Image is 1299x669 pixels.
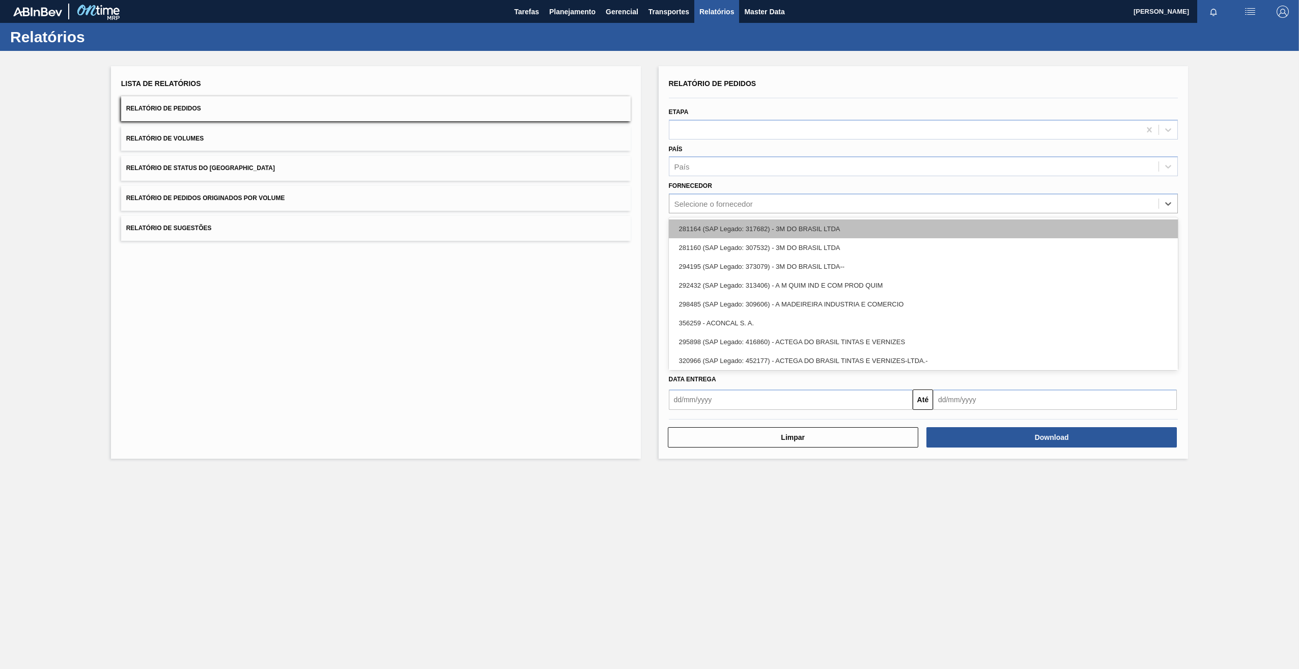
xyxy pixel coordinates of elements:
[1277,6,1289,18] img: Logout
[126,135,204,142] span: Relatório de Volumes
[669,238,1178,257] div: 281160 (SAP Legado: 307532) - 3M DO BRASIL LTDA
[913,389,933,410] button: Até
[606,6,638,18] span: Gerencial
[669,389,913,410] input: dd/mm/yyyy
[674,200,753,208] div: Selecione o fornecedor
[699,6,734,18] span: Relatórios
[669,295,1178,314] div: 298485 (SAP Legado: 309606) - A MADEIREIRA INDUSTRIA E COMERCIO
[126,225,212,232] span: Relatório de Sugestões
[121,96,631,121] button: Relatório de Pedidos
[669,79,756,88] span: Relatório de Pedidos
[13,7,62,16] img: TNhmsLtSVTkK8tSr43FrP2fwEKptu5GPRR3wAAAABJRU5ErkJggg==
[1244,6,1256,18] img: userActions
[669,351,1178,370] div: 320966 (SAP Legado: 452177) - ACTEGA DO BRASIL TINTAS E VERNIZES-LTDA.-
[674,162,690,171] div: País
[648,6,689,18] span: Transportes
[669,376,716,383] span: Data entrega
[668,427,918,448] button: Limpar
[121,216,631,241] button: Relatório de Sugestões
[121,156,631,181] button: Relatório de Status do [GEOGRAPHIC_DATA]
[669,276,1178,295] div: 292432 (SAP Legado: 313406) - A M QUIM IND E COM PROD QUIM
[926,427,1177,448] button: Download
[514,6,539,18] span: Tarefas
[744,6,784,18] span: Master Data
[10,31,191,43] h1: Relatórios
[669,146,683,153] label: País
[121,126,631,151] button: Relatório de Volumes
[669,332,1178,351] div: 295898 (SAP Legado: 416860) - ACTEGA DO BRASIL TINTAS E VERNIZES
[121,79,201,88] span: Lista de Relatórios
[669,108,689,116] label: Etapa
[126,105,201,112] span: Relatório de Pedidos
[549,6,596,18] span: Planejamento
[1197,5,1230,19] button: Notificações
[126,164,275,172] span: Relatório de Status do [GEOGRAPHIC_DATA]
[126,194,285,202] span: Relatório de Pedidos Originados por Volume
[669,314,1178,332] div: 356259 - ACONCAL S. A.
[669,219,1178,238] div: 281164 (SAP Legado: 317682) - 3M DO BRASIL LTDA
[121,186,631,211] button: Relatório de Pedidos Originados por Volume
[669,257,1178,276] div: 294195 (SAP Legado: 373079) - 3M DO BRASIL LTDA--
[933,389,1177,410] input: dd/mm/yyyy
[669,182,712,189] label: Fornecedor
